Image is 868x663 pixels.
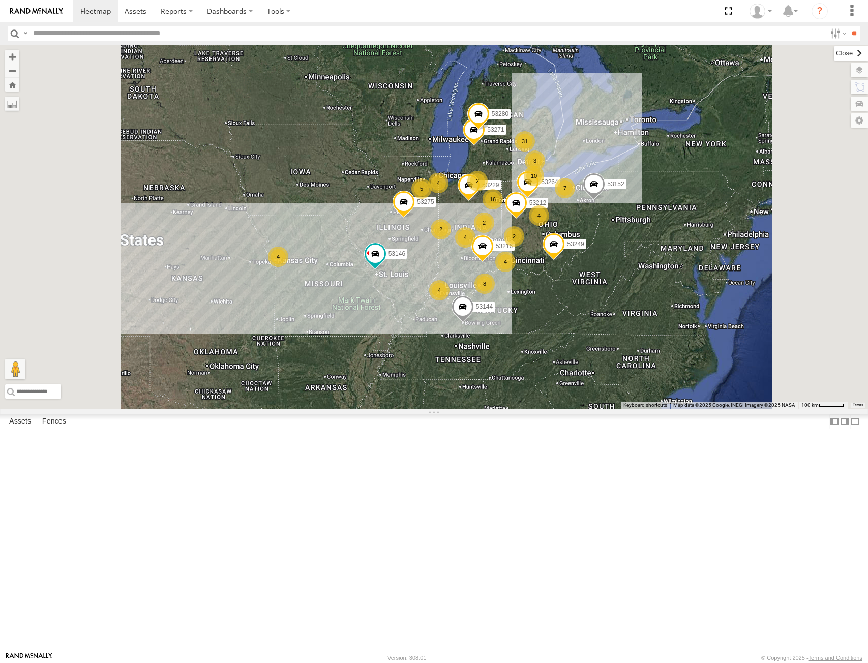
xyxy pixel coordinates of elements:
[428,173,448,193] div: 4
[483,189,503,209] div: 16
[5,97,19,111] label: Measure
[495,243,512,250] span: 53216
[812,3,828,19] i: ?
[475,304,492,311] span: 53144
[555,178,575,198] div: 7
[851,113,868,128] label: Map Settings
[268,247,288,267] div: 4
[6,653,52,663] a: Visit our Website
[411,178,432,199] div: 5
[5,359,25,379] button: Drag Pegman onto the map to open Street View
[801,402,819,408] span: 100 km
[623,402,667,409] button: Keyboard shortcuts
[4,414,36,429] label: Assets
[455,227,475,248] div: 4
[673,402,795,408] span: Map data ©2025 Google, INEGI Imagery ©2025 NASA
[567,240,584,248] span: 53249
[529,199,546,206] span: 53212
[826,26,848,41] label: Search Filter Options
[387,655,426,661] div: Version: 308.01
[467,171,488,191] div: 2
[487,127,504,134] span: 53271
[746,4,775,19] div: Miky Transport
[495,252,516,272] div: 4
[474,213,494,233] div: 2
[21,26,29,41] label: Search Query
[840,414,850,429] label: Dock Summary Table to the Right
[431,219,451,239] div: 2
[5,64,19,78] button: Zoom out
[5,50,19,64] button: Zoom in
[388,250,405,257] span: 53146
[429,280,450,300] div: 4
[607,180,624,188] span: 53152
[417,198,434,205] span: 53275
[524,166,544,186] div: 10
[10,8,63,15] img: rand-logo.svg
[474,274,495,294] div: 8
[809,655,862,661] a: Terms and Conditions
[515,131,535,152] div: 31
[853,403,863,407] a: Terms (opens in new tab)
[482,182,499,189] span: 53229
[5,78,19,92] button: Zoom Home
[37,414,71,429] label: Fences
[829,414,840,429] label: Dock Summary Table to the Left
[761,655,862,661] div: © Copyright 2025 -
[541,179,558,186] span: 53264
[491,110,508,117] span: 53280
[529,205,549,226] div: 4
[850,414,860,429] label: Hide Summary Table
[504,226,524,247] div: 2
[525,150,545,171] div: 3
[798,402,848,409] button: Map Scale: 100 km per 47 pixels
